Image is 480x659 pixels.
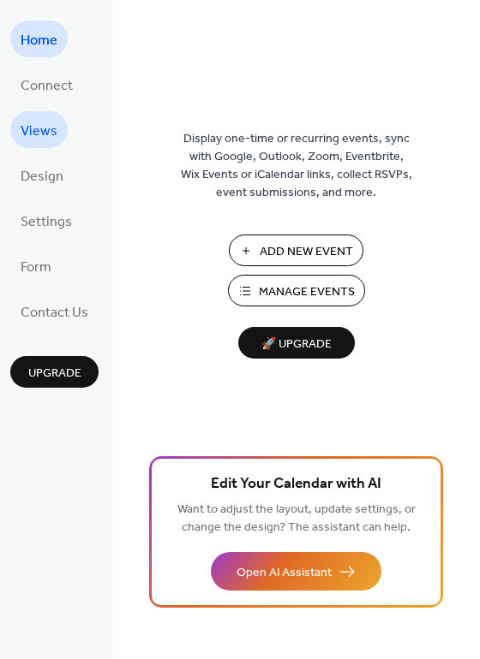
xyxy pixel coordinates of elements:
span: 🚀 Upgrade [249,333,345,356]
a: Views [10,111,68,148]
span: Edit Your Calendar with AI [211,472,381,496]
span: Contact Us [21,300,88,326]
span: Settings [21,209,72,235]
span: Views [21,118,57,145]
button: Add New Event [229,235,363,266]
span: Form [21,254,51,281]
a: Contact Us [10,293,99,329]
span: Connect [21,73,73,99]
span: Want to adjust the layout, update settings, or change the design? The assistant can help. [177,498,416,539]
button: Open AI Assistant [211,552,381,591]
span: Design [21,163,63,190]
button: Upgrade [10,356,99,388]
a: Settings [10,202,82,239]
span: Manage Events [259,283,355,301]
button: 🚀 Upgrade [238,327,355,359]
button: Manage Events [228,275,365,306]
a: Connect [10,66,83,103]
span: Add New Event [260,243,353,261]
span: Upgrade [28,365,81,383]
span: Display one-time or recurring events, sync with Google, Outlook, Zoom, Eventbrite, Wix Events or ... [181,130,412,202]
a: Form [10,247,62,284]
a: Design [10,157,74,193]
span: Open AI Assistant [237,564,332,582]
a: Home [10,21,68,57]
span: Home [21,27,57,54]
